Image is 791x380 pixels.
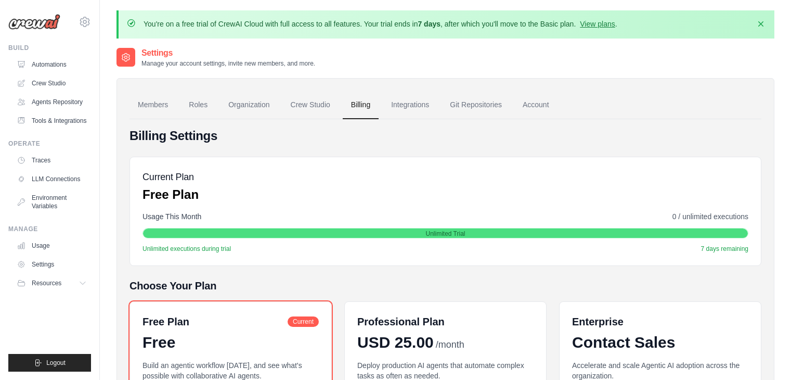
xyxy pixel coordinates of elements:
[8,44,91,52] div: Build
[46,359,66,367] span: Logout
[436,338,464,352] span: /month
[180,91,216,119] a: Roles
[418,20,440,28] strong: 7 days
[572,333,748,352] div: Contact Sales
[572,314,748,329] h6: Enterprise
[442,91,510,119] a: Git Repositories
[12,94,91,110] a: Agents Repository
[144,19,617,29] p: You're on a free trial of CrewAI Cloud with full access to all features. Your trial ends in , aft...
[142,211,201,222] span: Usage This Month
[129,128,761,144] h4: Billing Settings
[32,279,61,287] span: Resources
[8,225,91,233] div: Manage
[12,112,91,129] a: Tools & Integrations
[8,140,91,148] div: Operate
[12,171,91,187] a: LLM Connections
[142,245,231,253] span: Unlimited executions during trial
[514,91,557,119] a: Account
[12,237,91,254] a: Usage
[12,275,91,292] button: Resources
[357,333,434,352] span: USD 25.00
[672,211,748,222] span: 0 / unlimited executions
[383,91,437,119] a: Integrations
[12,189,91,214] a: Environment Variables
[129,278,761,293] h5: Choose Your Plan
[141,47,315,59] h2: Settings
[142,186,199,203] p: Free Plan
[142,314,189,329] h6: Free Plan
[8,14,60,30] img: Logo
[701,245,748,253] span: 7 days remaining
[142,333,319,352] div: Free
[343,91,379,119] a: Billing
[12,256,91,273] a: Settings
[425,230,465,238] span: Unlimited Trial
[12,152,91,169] a: Traces
[12,56,91,73] a: Automations
[282,91,339,119] a: Crew Studio
[129,91,176,119] a: Members
[288,316,319,327] span: Current
[142,170,199,184] h5: Current Plan
[580,20,615,28] a: View plans
[8,354,91,372] button: Logout
[220,91,278,119] a: Organization
[12,75,91,92] a: Crew Studio
[141,59,315,68] p: Manage your account settings, invite new members, and more.
[357,314,445,329] h6: Professional Plan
